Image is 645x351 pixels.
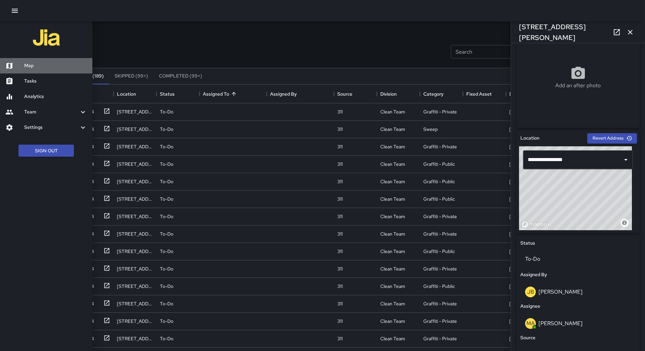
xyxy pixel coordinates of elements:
h6: Analytics [24,93,87,100]
h6: Map [24,62,87,69]
img: jia-logo [33,24,60,51]
h6: Settings [24,124,79,131]
h6: Tasks [24,78,87,85]
button: Sign Out [18,145,74,157]
h6: Team [24,108,79,116]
